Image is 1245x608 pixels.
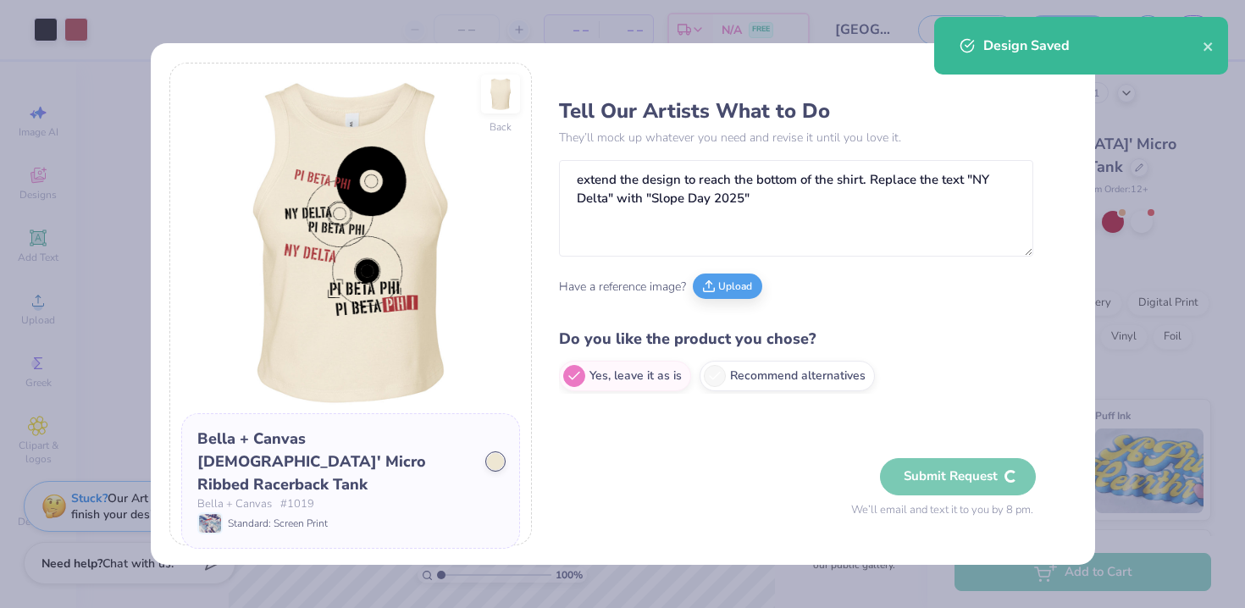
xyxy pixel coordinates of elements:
[280,496,314,513] span: # 1019
[851,502,1033,519] span: We’ll email and text it to you by 8 pm.
[228,516,328,531] span: Standard: Screen Print
[199,514,221,533] img: Standard: Screen Print
[181,75,520,413] img: Front
[559,327,1033,351] h4: Do you like the product you chose?
[559,160,1033,257] textarea: extend the design to reach the bottom of the shirt. Replace the text "NY Delta" with "Slope Day 2...
[559,98,1033,124] h3: Tell Our Artists What to Do
[559,361,691,391] label: Yes, leave it as is
[1203,36,1215,56] button: close
[197,428,473,496] div: Bella + Canvas [DEMOGRAPHIC_DATA]' Micro Ribbed Racerback Tank
[983,36,1203,56] div: Design Saved
[700,361,875,391] label: Recommend alternatives
[197,496,272,513] span: Bella + Canvas
[484,77,517,111] img: Back
[559,129,1033,146] p: They’ll mock up whatever you need and revise it until you love it.
[559,278,686,296] span: Have a reference image?
[490,119,512,135] div: Back
[693,274,762,299] button: Upload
